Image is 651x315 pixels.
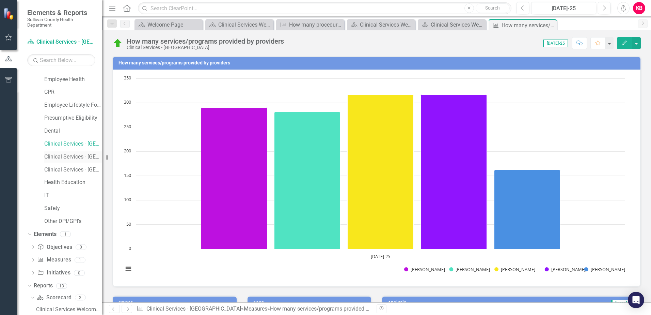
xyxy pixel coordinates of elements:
div: Welcome Page [147,20,201,29]
a: Reports [34,282,53,290]
div: Clinical Services Welcome Page [360,20,413,29]
h3: Tags [253,300,368,305]
a: IT [44,192,102,199]
a: Clinical Services - [GEOGRAPHIC_DATA] [146,305,241,312]
a: Clinical Services - [GEOGRAPHIC_DATA] [27,38,95,46]
input: Search Below... [27,54,95,66]
a: CPR [44,88,102,96]
a: Measures [244,305,267,312]
span: Elements & Reports [27,9,95,17]
text: 200 [124,148,131,154]
img: On Target [112,38,123,49]
a: Health Education [44,179,102,186]
a: Clinical Services Welcome Page [34,304,102,315]
div: [DATE]-25 [534,4,594,13]
g: Hannah Estepp, bar series 1 of 5 with 1 bar. [201,108,267,249]
path: Jul-25, 316. Keisha Thompson. [348,95,414,249]
button: Show Hannah Estepp [404,266,442,272]
text: 300 [124,99,131,105]
a: Measures [37,256,71,264]
button: Show Keisha Thompson [494,266,537,272]
img: ClearPoint Strategy [3,7,16,20]
text: 250 [124,123,131,130]
button: Search [476,3,510,13]
path: Jul-25, 281. Brittany Turner. [274,112,340,249]
g: Michelle Kegley, bar series 5 of 5 with 1 bar. [494,170,560,249]
path: Jul-25, 290. Hannah Estepp. [201,108,267,249]
a: Welcome Page [136,20,201,29]
text: 350 [124,75,131,81]
a: Clinical Services Welcome Page [207,20,272,29]
a: Objectives [37,243,72,251]
a: Presumptive Eligibility [44,114,102,122]
a: Initiatives [37,269,70,277]
a: Other DPI/GPI's [44,217,102,225]
div: 13 [56,283,67,289]
a: Dental [44,127,102,135]
small: Sullivan County Health Department [27,17,95,28]
div: Clinical Services Welcome Page [36,306,102,313]
div: 0 [74,270,85,276]
path: Jul-25, 162. Michelle Kegley. [494,170,560,249]
div: Chart. Highcharts interactive chart. [120,75,633,280]
button: Show Brittany Turner [449,266,487,272]
a: Employee Lifestyle Focus [44,101,102,109]
div: 0 [76,244,86,250]
a: Clinical Services - [GEOGRAPHIC_DATA] [44,166,102,174]
svg: Interactive chart [120,75,628,280]
div: 1 [60,231,71,237]
h3: Owner [118,300,233,305]
div: » » [137,305,371,313]
h3: How many services/programs provided by providers [118,60,637,65]
div: How many services/programs provided by providers [270,305,395,312]
a: Safety [44,205,102,212]
a: Clinical Services Welcome Page [419,20,484,29]
div: How many services/programs provided by providers [502,21,555,30]
span: Search [485,5,500,11]
a: Clinical Services - [GEOGRAPHIC_DATA] [44,140,102,148]
text: 50 [126,221,131,227]
a: Clinical Services - [GEOGRAPHIC_DATA] ([PERSON_NAME]) [44,153,102,161]
text: 0 [129,245,131,251]
text: [DATE]-25 [371,253,390,259]
g: Keisha Thompson, bar series 3 of 5 with 1 bar. [348,95,414,249]
button: View chart menu, Chart [124,264,133,274]
div: Clinical Services Welcome Page [431,20,484,29]
button: Show Alex Barnett [545,266,576,272]
text: 100 [124,196,131,202]
a: Elements [34,230,57,238]
g: Alex Barnett, bar series 4 of 5 with 1 bar. [421,95,487,249]
div: Clinical Services Welcome Page [218,20,272,29]
div: Open Intercom Messenger [628,292,644,308]
button: KB [633,2,645,14]
span: [DATE]-25 [611,300,636,307]
h3: Analysis [388,300,491,305]
a: Clinical Services Welcome Page [349,20,413,29]
a: How many procedures/services done by providers [278,20,343,29]
a: Employee Health [44,76,102,84]
text: 150 [124,172,131,178]
div: 1 [75,257,85,263]
button: [DATE]-25 [531,2,596,14]
a: Scorecard [37,294,71,302]
div: How many services/programs provided by providers [127,37,284,45]
div: How many procedures/services done by providers [289,20,343,29]
span: [DATE]-25 [543,40,568,47]
g: Brittany Turner, bar series 2 of 5 with 1 bar. [274,112,340,249]
button: Show Michelle Kegley [584,266,622,272]
input: Search ClearPoint... [138,2,511,14]
div: Clinical Services - [GEOGRAPHIC_DATA] [127,45,284,50]
div: 2 [75,295,86,301]
path: Jul-25, 317. Alex Barnett. [421,95,487,249]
